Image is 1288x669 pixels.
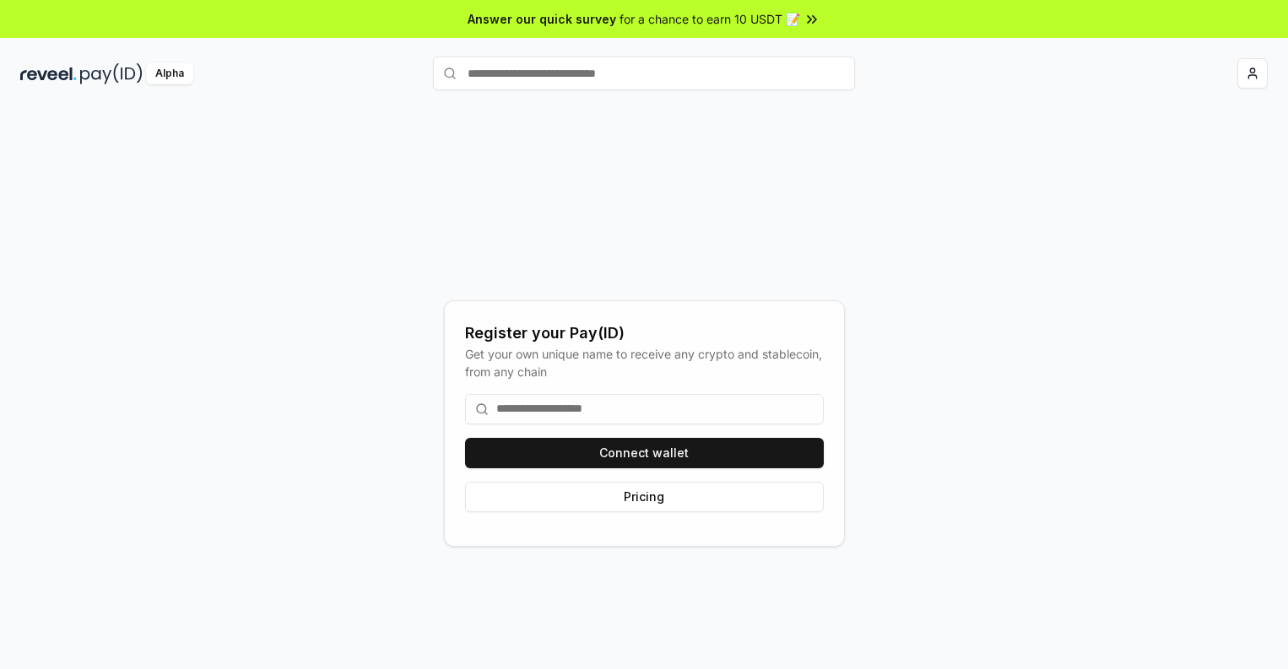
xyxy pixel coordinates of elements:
span: for a chance to earn 10 USDT 📝 [620,10,800,28]
div: Register your Pay(ID) [465,321,824,345]
img: reveel_dark [20,63,77,84]
div: Get your own unique name to receive any crypto and stablecoin, from any chain [465,345,824,380]
div: Alpha [146,63,193,84]
button: Connect wallet [465,438,824,468]
span: Answer our quick survey [468,10,616,28]
img: pay_id [80,63,143,84]
button: Pricing [465,482,824,512]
